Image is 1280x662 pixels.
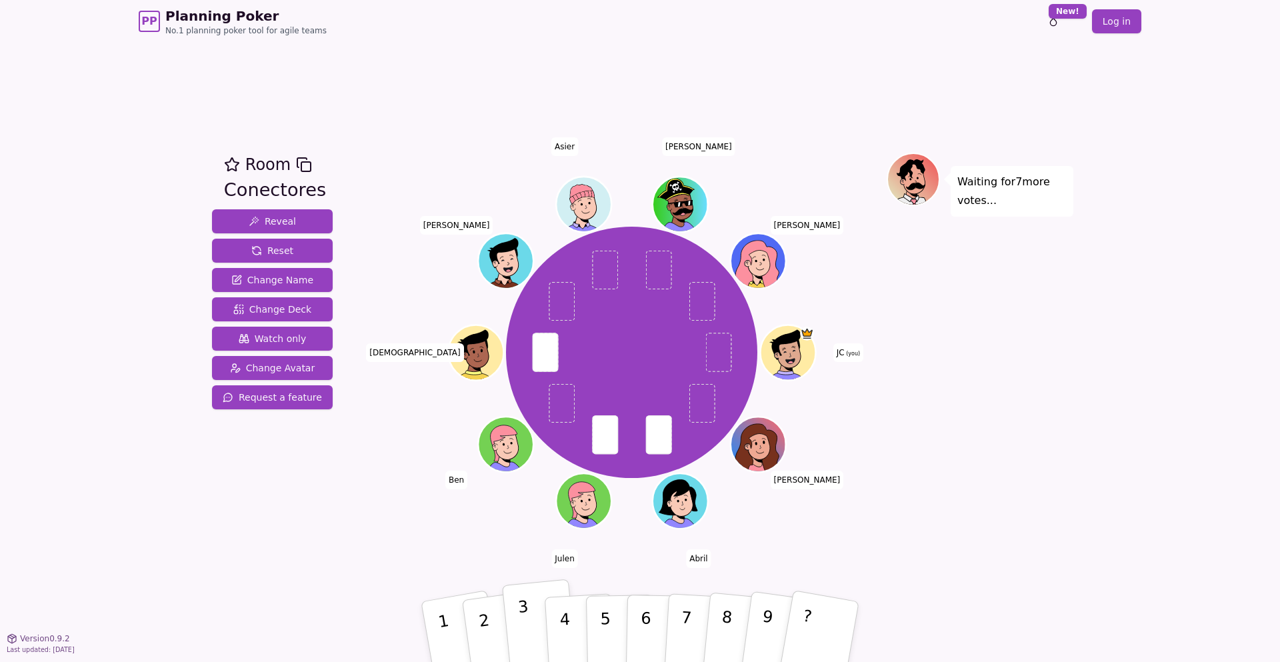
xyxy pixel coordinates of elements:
span: Watch only [239,332,307,345]
span: (you) [845,351,861,357]
button: Request a feature [212,385,333,409]
div: Conectores [224,177,326,204]
span: Reveal [249,215,296,228]
button: Click to change your avatar [762,327,814,379]
span: Room [245,153,291,177]
span: Planning Poker [165,7,327,25]
span: Click to change your name [686,549,711,568]
span: No.1 planning poker tool for agile teams [165,25,327,36]
span: Click to change your name [551,137,578,155]
span: Click to change your name [551,549,577,568]
span: Change Avatar [230,361,315,375]
span: Change Name [231,273,313,287]
button: Reveal [212,209,333,233]
span: Reset [251,244,293,257]
span: Click to change your name [420,215,493,234]
span: Click to change your name [445,471,467,489]
span: Click to change your name [662,137,735,155]
span: Click to change your name [771,215,844,234]
span: Click to change your name [771,471,844,489]
span: PP [141,13,157,29]
span: Version 0.9.2 [20,633,70,644]
span: Request a feature [223,391,322,404]
a: PPPlanning PokerNo.1 planning poker tool for agile teams [139,7,327,36]
button: New! [1041,9,1065,33]
div: New! [1049,4,1087,19]
button: Change Name [212,268,333,292]
button: Add as favourite [224,153,240,177]
button: Watch only [212,327,333,351]
button: Reset [212,239,333,263]
span: Click to change your name [833,343,863,362]
button: Change Deck [212,297,333,321]
span: Click to change your name [366,343,463,362]
span: Change Deck [233,303,311,316]
span: JC is the host [800,327,814,341]
button: Change Avatar [212,356,333,380]
span: Last updated: [DATE] [7,646,75,653]
button: Version0.9.2 [7,633,70,644]
p: Waiting for 7 more votes... [957,173,1067,210]
a: Log in [1092,9,1141,33]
